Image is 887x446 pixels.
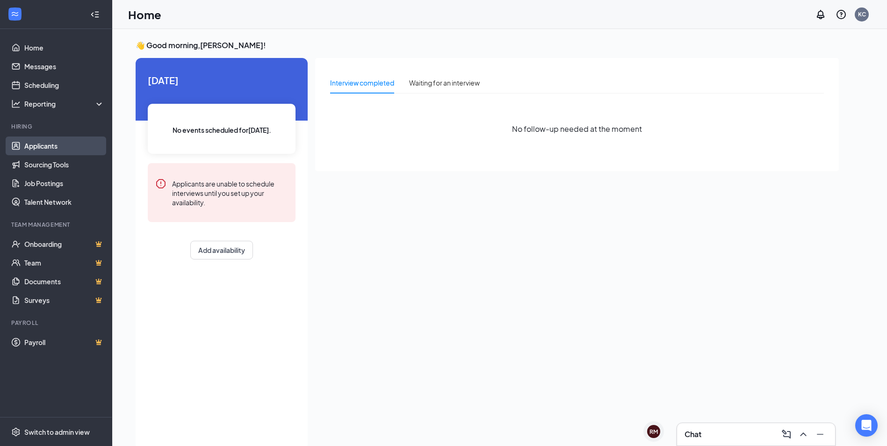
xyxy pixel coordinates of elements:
[172,178,288,207] div: Applicants are unable to schedule interviews until you set up your availability.
[24,38,104,57] a: Home
[24,155,104,174] a: Sourcing Tools
[24,291,104,309] a: SurveysCrown
[173,125,271,135] span: No events scheduled for [DATE] .
[512,123,642,135] span: No follow-up needed at the moment
[11,99,21,108] svg: Analysis
[781,429,792,440] svg: ComposeMessage
[24,253,104,272] a: TeamCrown
[11,221,102,229] div: Team Management
[24,174,104,193] a: Job Postings
[24,193,104,211] a: Talent Network
[24,235,104,253] a: OnboardingCrown
[128,7,161,22] h1: Home
[11,319,102,327] div: Payroll
[10,9,20,19] svg: WorkstreamLogo
[855,414,878,437] div: Open Intercom Messenger
[815,429,826,440] svg: Minimize
[24,76,104,94] a: Scheduling
[24,333,104,352] a: PayrollCrown
[24,99,105,108] div: Reporting
[155,178,166,189] svg: Error
[11,427,21,437] svg: Settings
[815,9,826,20] svg: Notifications
[190,241,253,259] button: Add availability
[24,57,104,76] a: Messages
[685,429,701,439] h3: Chat
[649,428,658,436] div: RM
[330,78,394,88] div: Interview completed
[836,9,847,20] svg: QuestionInfo
[148,73,296,87] span: [DATE]
[90,10,100,19] svg: Collapse
[796,427,811,442] button: ChevronUp
[11,122,102,130] div: Hiring
[136,40,839,50] h3: 👋 Good morning, [PERSON_NAME] !
[24,427,90,437] div: Switch to admin view
[858,10,866,18] div: KC
[779,427,794,442] button: ComposeMessage
[409,78,480,88] div: Waiting for an interview
[798,429,809,440] svg: ChevronUp
[813,427,828,442] button: Minimize
[24,137,104,155] a: Applicants
[24,272,104,291] a: DocumentsCrown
